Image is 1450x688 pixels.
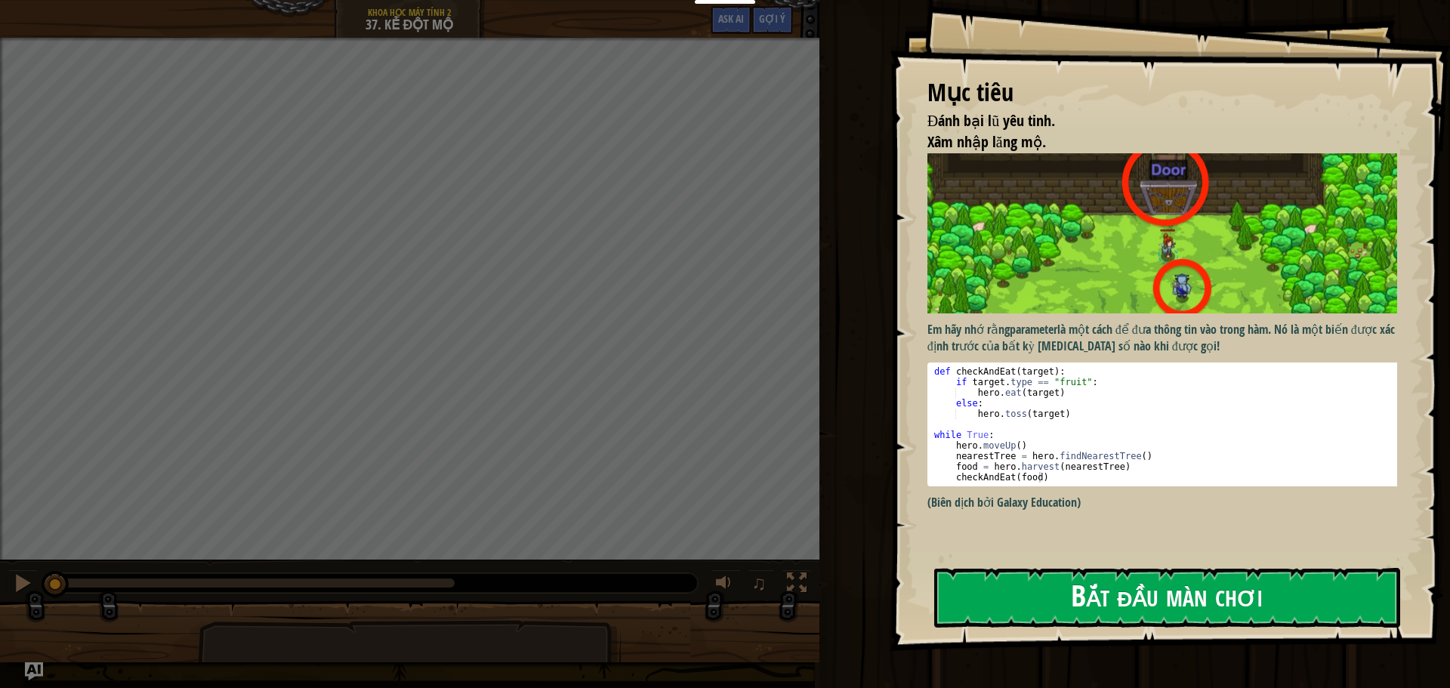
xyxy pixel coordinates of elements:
[751,572,767,594] span: ♫
[927,76,1397,110] div: Mục tiêu
[927,321,1408,356] p: Em hãy nhớ rằng là một cách để đưa thông tin vào trong hàm. Nó là một biến được xác định trước củ...
[711,569,741,600] button: Tùy chỉnh âm lượng
[759,11,785,26] span: Gợi ý
[909,110,1393,132] li: Đánh bại lũ yêu tinh.
[25,662,43,680] button: Ask AI
[927,110,1055,131] span: Đánh bại lũ yêu tinh.
[782,569,812,600] button: Bật tắt chế độ toàn màn hình
[909,131,1393,153] li: Xâm nhập lăng mộ.
[927,153,1408,313] img: Tomb raider
[927,131,1046,152] span: Xâm nhập lăng mộ.
[934,568,1400,628] button: Bắt đầu màn chơi
[718,11,744,26] span: Ask AI
[1010,321,1057,338] strong: parameter
[927,494,1408,511] p: (Biên dịch bởi Galaxy Education)
[711,6,751,34] button: Ask AI
[748,569,774,600] button: ♫
[8,569,38,600] button: Ctrl + P: Pause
